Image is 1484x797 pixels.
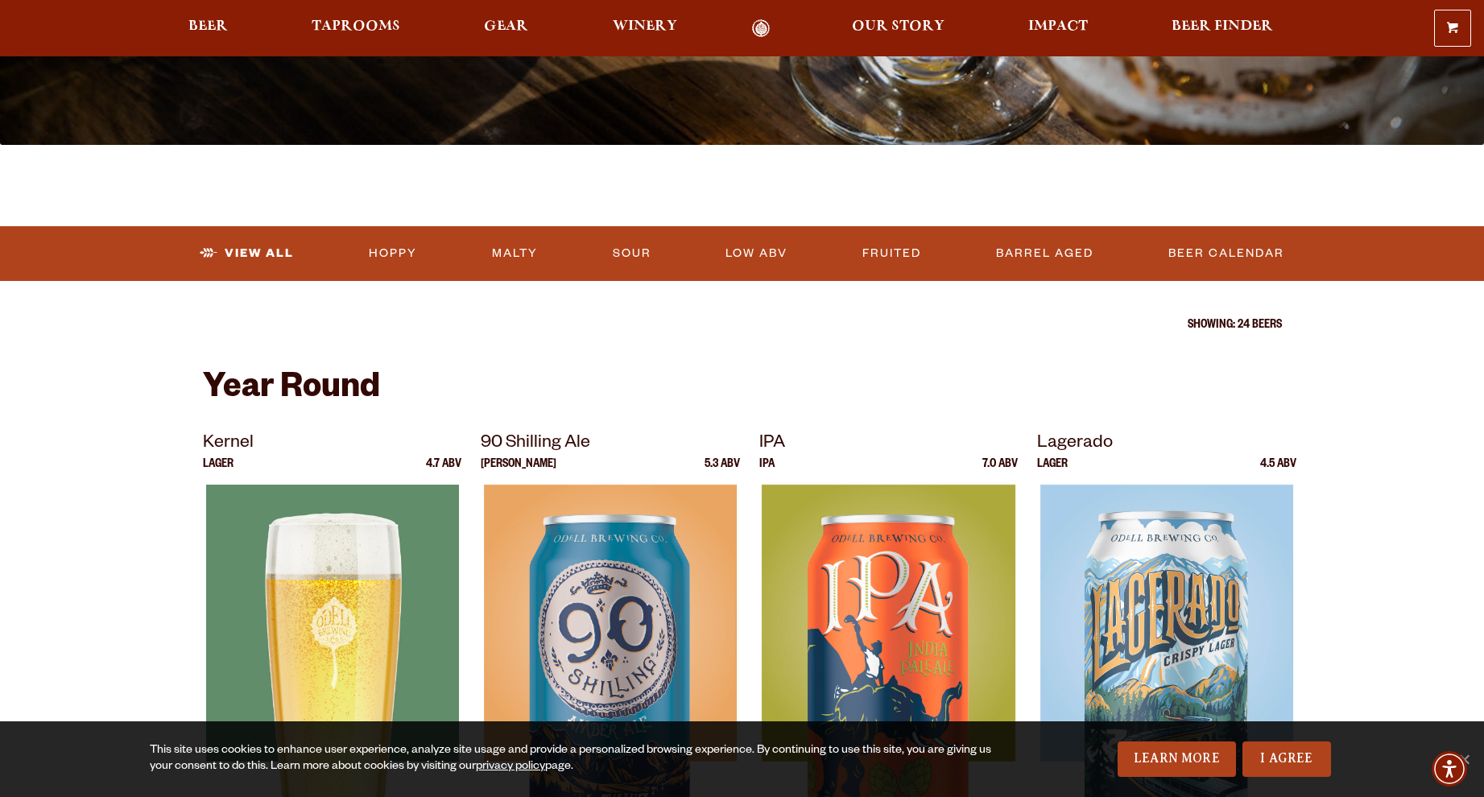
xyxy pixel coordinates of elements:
[602,19,688,38] a: Winery
[705,459,740,485] p: 5.3 ABV
[481,459,556,485] p: [PERSON_NAME]
[1172,20,1273,33] span: Beer Finder
[203,371,1282,410] h2: Year Round
[852,20,945,33] span: Our Story
[1028,20,1088,33] span: Impact
[150,743,992,775] div: This site uses cookies to enhance user experience, analyze site usage and provide a personalized ...
[312,20,400,33] span: Taprooms
[203,430,462,459] p: Kernel
[486,235,544,272] a: Malty
[1037,430,1296,459] p: Lagerado
[841,19,955,38] a: Our Story
[1161,19,1284,38] a: Beer Finder
[203,320,1282,332] p: Showing: 24 Beers
[856,235,928,272] a: Fruited
[484,20,528,33] span: Gear
[613,20,677,33] span: Winery
[473,19,539,38] a: Gear
[301,19,411,38] a: Taprooms
[193,235,300,272] a: View All
[476,761,545,774] a: privacy policy
[1018,19,1098,38] a: Impact
[759,430,1019,459] p: IPA
[1118,741,1236,777] a: Learn More
[759,459,775,485] p: IPA
[1242,741,1331,777] a: I Agree
[188,20,228,33] span: Beer
[178,19,238,38] a: Beer
[426,459,461,485] p: 4.7 ABV
[1162,235,1291,272] a: Beer Calendar
[1260,459,1296,485] p: 4.5 ABV
[731,19,792,38] a: Odell Home
[481,430,740,459] p: 90 Shilling Ale
[203,459,234,485] p: Lager
[606,235,658,272] a: Sour
[990,235,1100,272] a: Barrel Aged
[1037,459,1068,485] p: Lager
[719,235,794,272] a: Low ABV
[1432,751,1467,787] div: Accessibility Menu
[982,459,1018,485] p: 7.0 ABV
[362,235,424,272] a: Hoppy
